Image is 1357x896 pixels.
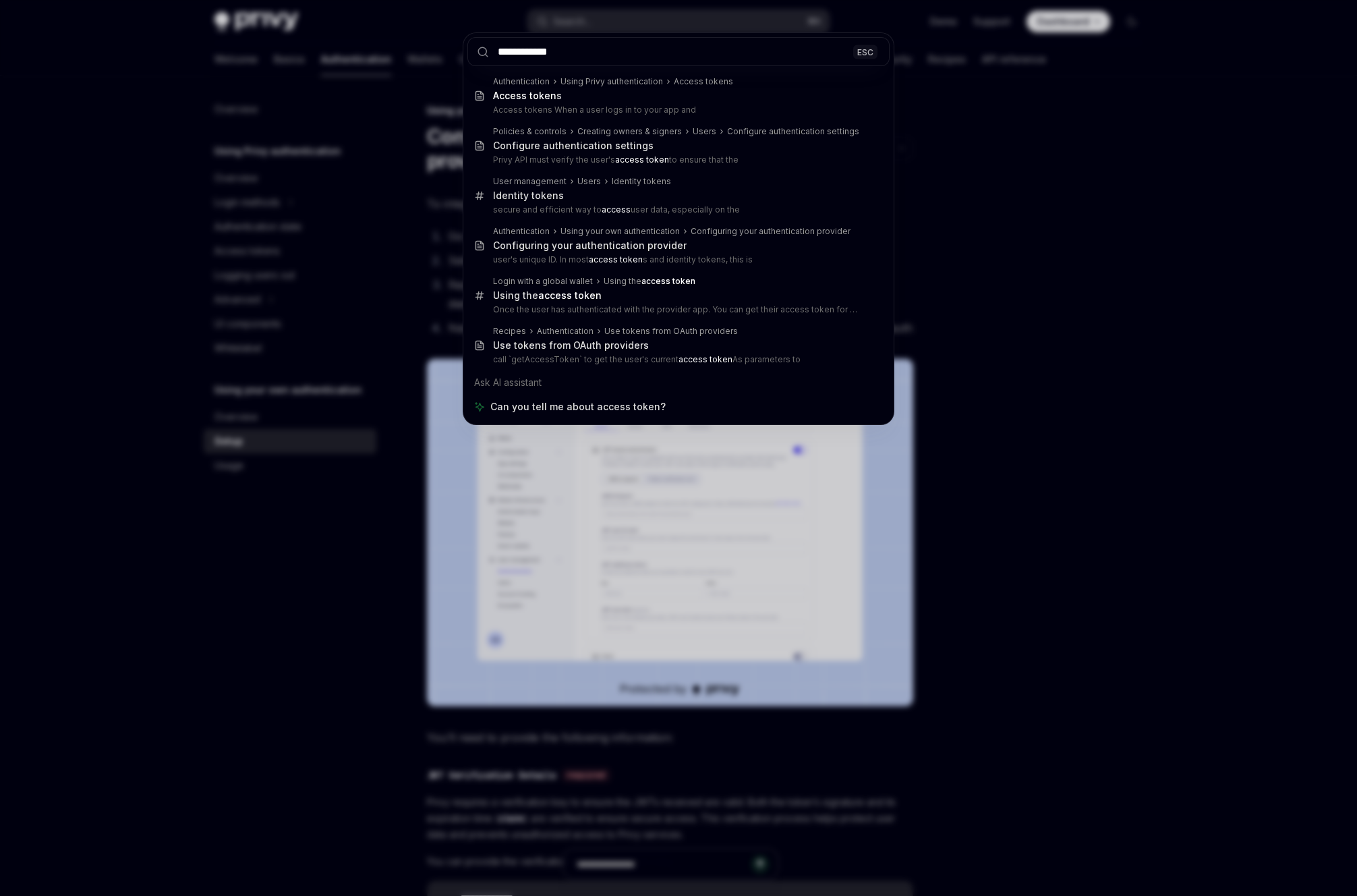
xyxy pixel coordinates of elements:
[493,190,564,202] div: Identity tokens
[674,76,733,87] div: Access tokens
[615,155,669,165] b: access token
[604,326,738,337] div: Use tokens from OAuth providers
[602,204,631,215] b: access
[493,76,550,87] div: Authentication
[727,126,859,137] div: Configure authentication settings
[560,226,680,237] div: Using your own authentication
[493,289,602,302] div: Using the
[493,339,649,352] div: Use tokens from OAuth providers
[493,226,550,237] div: Authentication
[493,126,567,137] div: Policies & controls
[493,276,593,287] div: Login with a global wallet
[493,240,687,252] div: Configuring your authentication provider
[577,176,601,187] div: Users
[493,176,567,187] div: User management
[493,155,861,165] p: Privy API must verify the user's to ensure that the
[493,304,861,315] p: Once the user has authenticated with the provider app. You can get their access token for making re
[604,276,695,287] div: Using the
[493,326,526,337] div: Recipes
[589,254,643,264] b: access token
[493,140,654,152] div: Configure authentication settings
[537,326,594,337] div: Authentication
[493,105,861,115] p: Access tokens When a user logs in to your app and
[493,90,556,101] b: Access token
[493,254,861,265] p: user's unique ID. In most s and identity tokens, this is
[490,400,666,414] span: Can you tell me about access token?
[493,90,562,102] div: s
[560,76,663,87] div: Using Privy authentication
[612,176,671,187] div: Identity tokens
[493,354,861,365] p: call `getAccessToken` to get the user's current As parameters to
[693,126,716,137] div: Users
[853,45,877,59] div: ESC
[678,354,732,364] b: access token
[577,126,682,137] div: Creating owners & signers
[493,204,861,215] p: secure and efficient way to user data, especially on the
[641,276,695,286] b: access token
[691,226,850,237] div: Configuring your authentication provider
[538,289,602,301] b: access token
[467,370,890,395] div: Ask AI assistant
